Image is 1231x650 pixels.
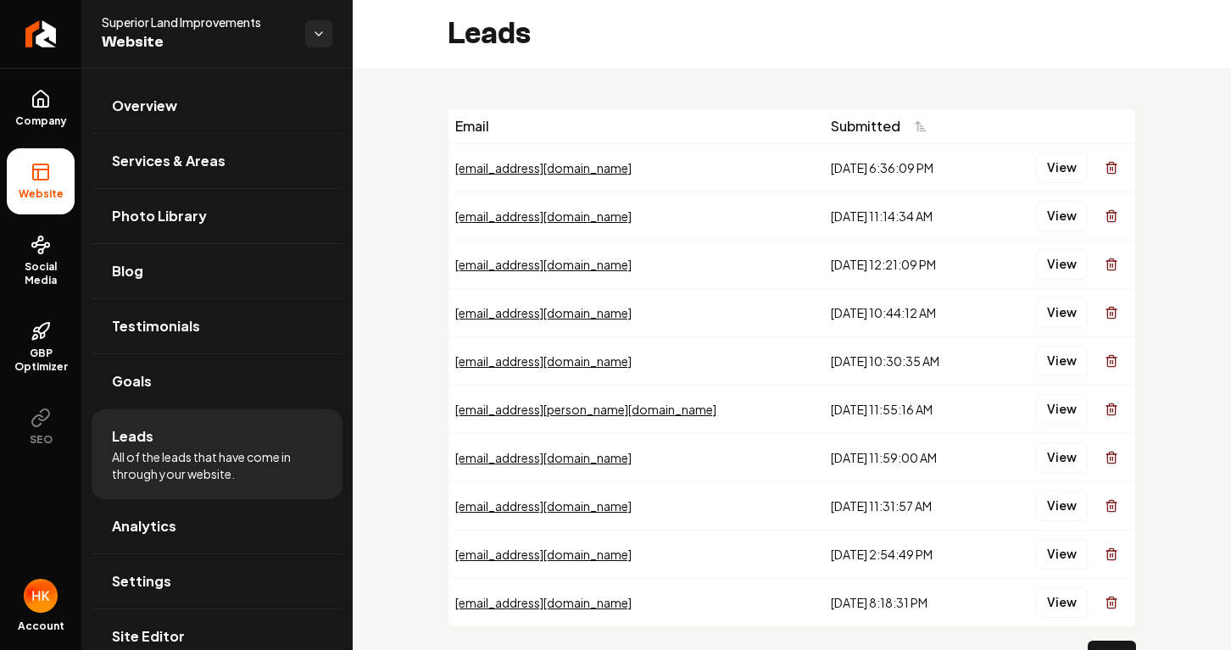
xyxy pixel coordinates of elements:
[455,546,817,563] div: [EMAIL_ADDRESS][DOMAIN_NAME]
[7,260,75,287] span: Social Media
[92,79,343,133] a: Overview
[831,497,984,514] div: [DATE] 11:31:57 AM
[92,554,343,608] a: Settings
[112,571,171,592] span: Settings
[92,499,343,553] a: Analytics
[23,433,59,447] span: SEO
[455,401,817,418] div: [EMAIL_ADDRESS][PERSON_NAME][DOMAIN_NAME]
[1036,491,1088,521] button: View
[102,31,292,54] span: Website
[112,151,226,171] span: Services & Areas
[92,299,343,353] a: Testimonials
[1036,394,1088,425] button: View
[831,594,984,611] div: [DATE] 8:18:31 PM
[831,116,900,136] span: Submitted
[12,187,70,201] span: Website
[1036,539,1088,569] button: View
[112,426,153,447] span: Leads
[831,304,984,321] div: [DATE] 10:44:12 AM
[112,96,177,116] span: Overview
[112,626,185,647] span: Site Editor
[7,347,75,374] span: GBP Optimizer
[8,114,74,128] span: Company
[18,619,64,633] span: Account
[455,497,817,514] div: [EMAIL_ADDRESS][DOMAIN_NAME]
[112,261,143,281] span: Blog
[448,17,531,51] h2: Leads
[7,308,75,387] a: GBP Optimizer
[455,159,817,176] div: [EMAIL_ADDRESS][DOMAIN_NAME]
[455,256,817,273] div: [EMAIL_ADDRESS][DOMAIN_NAME]
[112,516,176,536] span: Analytics
[1036,249,1088,280] button: View
[831,208,984,225] div: [DATE] 11:14:34 AM
[831,256,984,273] div: [DATE] 12:21:09 PM
[24,579,58,613] img: Harley Keranen
[1036,346,1088,376] button: View
[92,134,343,188] a: Services & Areas
[25,20,57,47] img: Rebolt Logo
[1036,587,1088,618] button: View
[1036,153,1088,183] button: View
[1036,201,1088,231] button: View
[455,594,817,611] div: [EMAIL_ADDRESS][DOMAIN_NAME]
[92,354,343,408] a: Goals
[92,244,343,298] a: Blog
[112,371,152,392] span: Goals
[7,221,75,301] a: Social Media
[455,353,817,369] div: [EMAIL_ADDRESS][DOMAIN_NAME]
[455,208,817,225] div: [EMAIL_ADDRESS][DOMAIN_NAME]
[831,449,984,466] div: [DATE] 11:59:00 AM
[455,449,817,466] div: [EMAIL_ADDRESS][DOMAIN_NAME]
[92,189,343,243] a: Photo Library
[455,304,817,321] div: [EMAIL_ADDRESS][DOMAIN_NAME]
[831,159,984,176] div: [DATE] 6:36:09 PM
[1036,297,1088,328] button: View
[102,14,292,31] span: Superior Land Improvements
[112,448,322,482] span: All of the leads that have come in through your website.
[112,206,207,226] span: Photo Library
[455,116,817,136] div: Email
[831,401,984,418] div: [DATE] 11:55:16 AM
[7,75,75,142] a: Company
[831,546,984,563] div: [DATE] 2:54:49 PM
[831,353,984,369] div: [DATE] 10:30:35 AM
[112,316,200,336] span: Testimonials
[1036,442,1088,473] button: View
[831,111,938,142] button: Submitted
[24,579,58,613] button: Open user button
[7,394,75,460] button: SEO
